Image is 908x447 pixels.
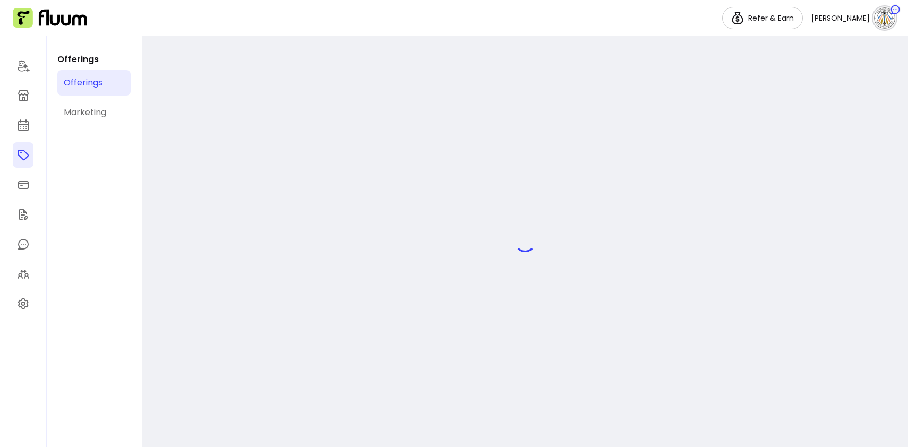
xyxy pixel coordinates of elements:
a: My Messages [13,231,33,257]
p: Offerings [57,53,131,66]
a: Home [13,53,33,79]
a: Forms [13,202,33,227]
a: Marketing [57,100,131,125]
a: Storefront [13,83,33,108]
a: Sales [13,172,33,197]
div: Loading [515,231,536,252]
img: Fluum Logo [13,8,87,28]
span: [PERSON_NAME] [811,13,870,23]
a: Calendar [13,113,33,138]
a: Offerings [57,70,131,96]
button: avatar[PERSON_NAME] [811,7,895,29]
img: avatar [874,7,895,29]
a: Refer & Earn [722,7,803,29]
a: Offerings [13,142,33,168]
div: Marketing [64,106,106,119]
a: Clients [13,261,33,287]
a: Settings [13,291,33,316]
div: Offerings [64,76,102,89]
